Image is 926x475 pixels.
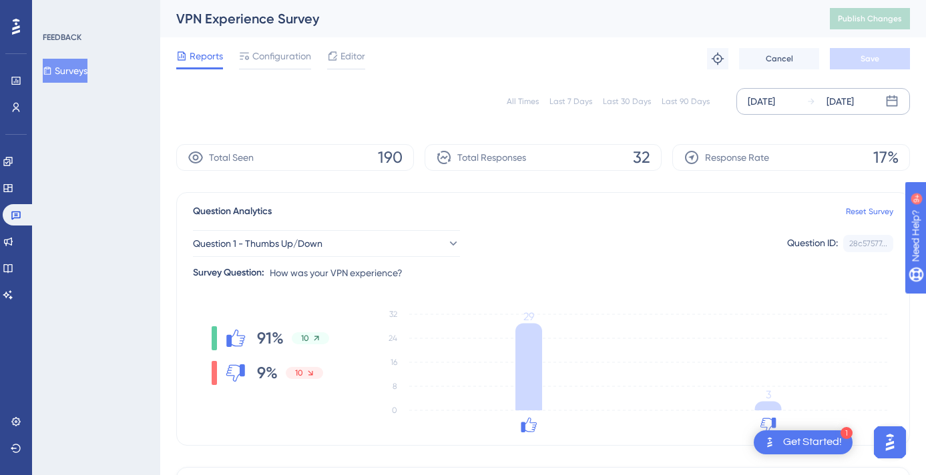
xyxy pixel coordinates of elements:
div: All Times [507,96,539,107]
button: Surveys [43,59,87,83]
span: Total Seen [209,149,254,165]
tspan: 0 [392,406,397,415]
img: launcher-image-alternative-text [762,434,778,450]
span: 10 [295,368,303,378]
div: Last 30 Days [603,96,651,107]
div: Question ID: [787,235,838,252]
div: FEEDBACK [43,32,81,43]
span: Total Responses [457,149,526,165]
div: Open Get Started! checklist, remaining modules: 1 [754,430,853,454]
div: Get Started! [783,435,842,450]
span: 91% [257,328,284,349]
tspan: 16 [391,358,397,367]
a: Reset Survey [846,206,893,217]
span: Question 1 - Thumbs Up/Down [193,235,322,252]
span: 9% [257,362,278,384]
span: 10 [301,333,309,344]
div: Last 7 Days [549,96,592,107]
span: Save [861,53,879,64]
tspan: 32 [389,310,397,319]
span: Question Analytics [193,203,272,219]
span: 32 [633,147,650,168]
tspan: 8 [393,382,397,391]
tspan: 24 [389,334,397,343]
div: [DATE] [748,93,775,109]
div: 1 [841,427,853,439]
div: [DATE] [827,93,854,109]
tspan: 3 [766,388,771,401]
span: Publish Changes [838,13,902,24]
div: Survey Question: [193,265,264,281]
button: Question 1 - Thumbs Up/Down [193,230,460,257]
span: Configuration [252,48,311,64]
div: Last 90 Days [662,96,710,107]
button: Publish Changes [830,8,910,29]
span: How was your VPN experience? [270,265,403,281]
span: Editor [340,48,365,64]
tspan: 29 [523,310,534,323]
span: Response Rate [705,149,769,165]
div: VPN Experience Survey [176,9,796,28]
span: Need Help? [31,3,83,19]
button: Cancel [739,48,819,69]
span: Reports [190,48,223,64]
div: 28c57577... [849,238,887,249]
span: 190 [378,147,403,168]
button: Save [830,48,910,69]
iframe: UserGuiding AI Assistant Launcher [870,422,910,462]
div: 9+ [91,7,99,17]
span: 17% [873,147,899,168]
span: Cancel [766,53,793,64]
